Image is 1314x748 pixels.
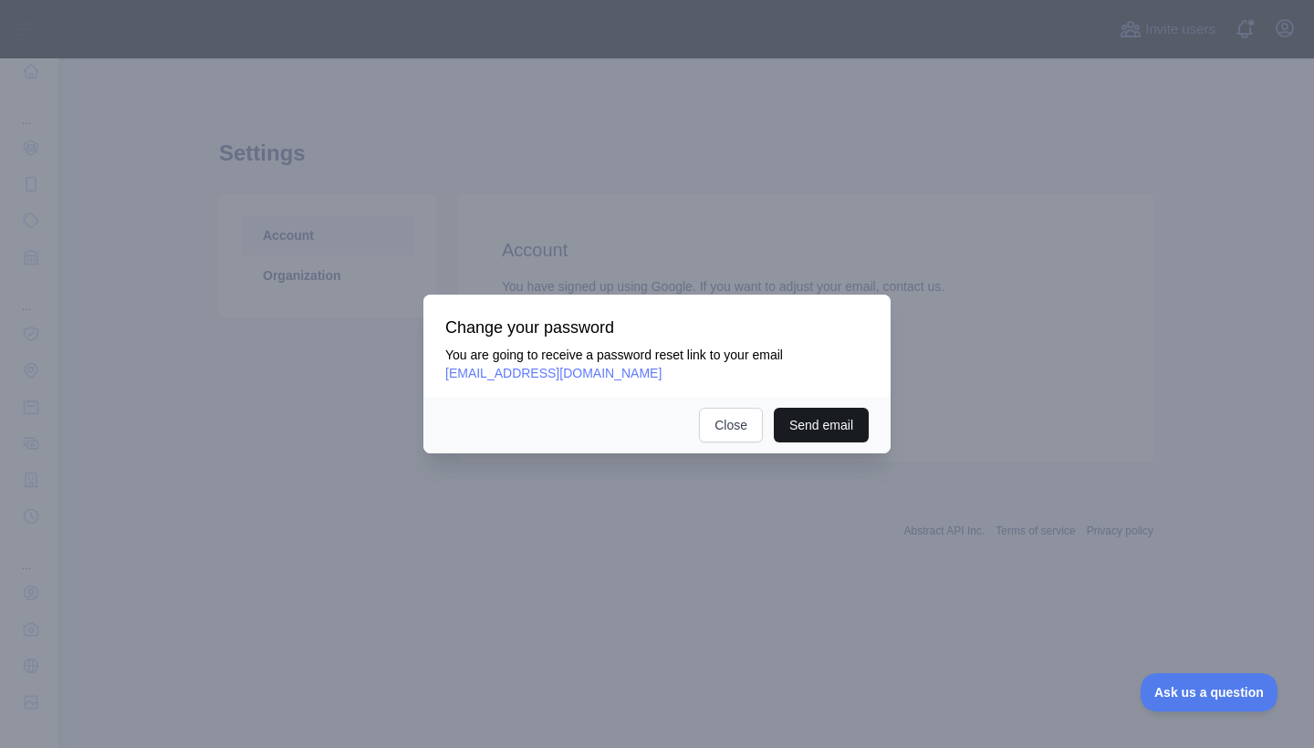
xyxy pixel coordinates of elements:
button: Close [699,408,763,442]
iframe: Toggle Customer Support [1141,673,1277,712]
h3: Change your password [445,317,869,338]
p: You are going to receive a password reset link to your email [445,346,869,382]
button: Send email [774,408,869,442]
span: [EMAIL_ADDRESS][DOMAIN_NAME] [445,366,662,380]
